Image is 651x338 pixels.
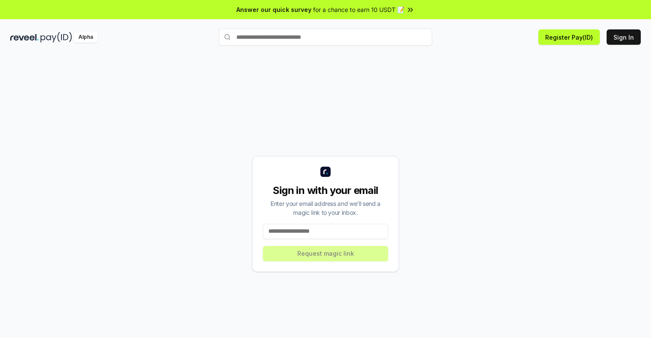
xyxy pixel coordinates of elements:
img: pay_id [41,32,72,43]
span: Answer our quick survey [236,5,311,14]
button: Register Pay(ID) [538,29,600,45]
img: logo_small [320,167,331,177]
span: for a chance to earn 10 USDT 📝 [313,5,404,14]
img: reveel_dark [10,32,39,43]
div: Alpha [74,32,98,43]
div: Sign in with your email [263,184,388,197]
button: Sign In [607,29,641,45]
div: Enter your email address and we’ll send a magic link to your inbox. [263,199,388,217]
